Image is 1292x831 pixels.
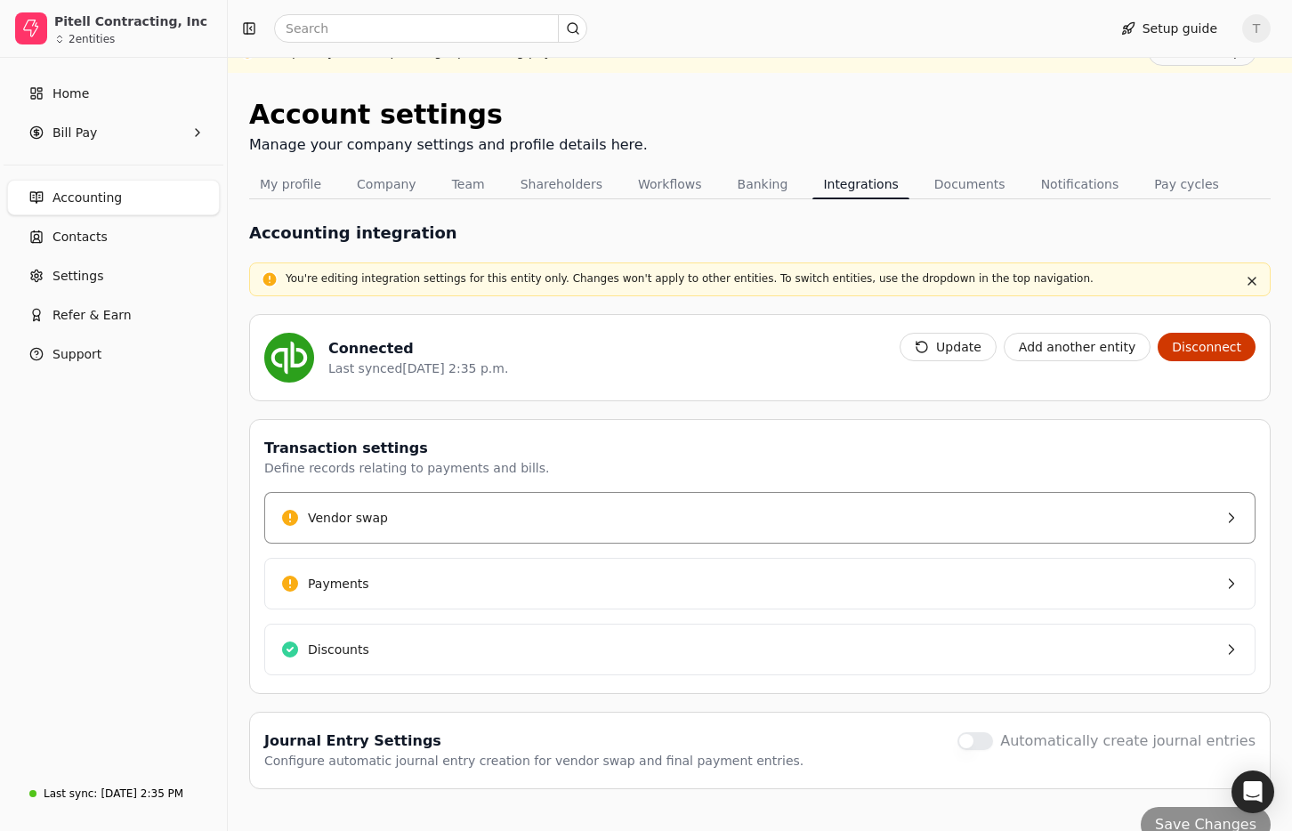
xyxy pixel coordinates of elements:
h1: Accounting integration [249,221,457,245]
a: Contacts [7,219,220,254]
div: Vendor swap [308,509,388,528]
div: Connected [328,338,508,359]
a: Last sync:[DATE] 2:35 PM [7,778,220,810]
a: Settings [7,258,220,294]
button: Notifications [1030,170,1130,198]
label: Automatically create journal entries [1000,730,1256,752]
div: Configure automatic journal entry creation for vendor swap and final payment entries. [264,752,803,770]
input: Search [274,14,587,43]
button: Documents [924,170,1016,198]
button: Integrations [812,170,908,198]
div: Payments [308,575,369,593]
button: Refer & Earn [7,297,220,333]
div: Open Intercom Messenger [1231,770,1274,813]
button: Vendor swap [264,492,1256,544]
button: T [1242,14,1271,43]
button: Banking [727,170,799,198]
span: Bill Pay [52,124,97,142]
div: Last synced [DATE] 2:35 p.m. [328,359,508,378]
button: Discounts [264,624,1256,675]
span: Contacts [52,228,108,246]
button: Update [900,333,997,361]
div: [DATE] 2:35 PM [101,786,183,802]
nav: Tabs [249,170,1271,199]
button: Setup guide [1107,14,1231,43]
span: Settings [52,267,103,286]
button: Payments [264,558,1256,609]
button: Disconnect [1158,333,1256,361]
div: Define records relating to payments and bills. [264,459,549,478]
p: You're editing integration settings for this entity only. Changes won't apply to other entities. ... [286,270,1234,286]
button: Support [7,336,220,372]
span: Home [52,85,89,103]
button: Automatically create journal entries [957,732,993,750]
div: Journal Entry Settings [264,730,803,752]
button: Workflows [627,170,713,198]
button: Company [346,170,427,198]
div: Last sync: [44,786,97,802]
button: My profile [249,170,332,198]
button: Bill Pay [7,115,220,150]
span: Refer & Earn [52,306,132,325]
div: Account settings [249,94,648,134]
span: Accounting [52,189,122,207]
div: Manage your company settings and profile details here. [249,134,648,156]
span: Support [52,345,101,364]
button: Add another entity [1004,333,1151,361]
div: 2 entities [69,34,115,44]
a: Home [7,76,220,111]
button: Team [441,170,496,198]
div: Discounts [308,641,369,659]
button: Shareholders [510,170,613,198]
div: Transaction settings [264,438,549,459]
a: Accounting [7,180,220,215]
button: Pay cycles [1143,170,1230,198]
div: Pitell Contracting, Inc [54,12,212,30]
